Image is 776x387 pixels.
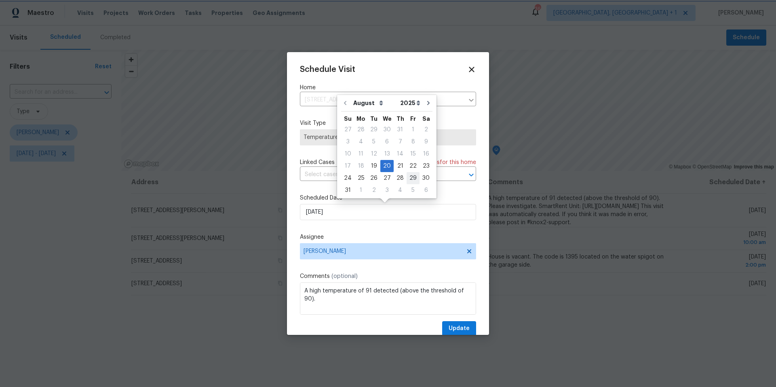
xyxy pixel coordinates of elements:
[407,184,420,196] div: Fri Sep 05 2025
[380,136,394,147] div: 6
[354,136,367,148] div: Mon Aug 04 2025
[420,124,432,136] div: Sat Aug 02 2025
[380,160,394,172] div: 20
[380,124,394,135] div: 30
[422,95,434,111] button: Go to next month
[341,160,354,172] div: 17
[341,172,354,184] div: 24
[341,184,354,196] div: Sun Aug 31 2025
[407,148,420,160] div: 15
[300,282,476,315] textarea: A high temperature of 91 detected (above the threshold of 90). Please investigate. SmartRent Unit...
[300,119,476,127] label: Visit Type
[394,124,407,135] div: 31
[394,172,407,184] div: Thu Aug 28 2025
[354,185,367,196] div: 1
[300,204,476,220] input: M/D/YYYY
[354,160,367,172] div: Mon Aug 18 2025
[420,136,432,147] div: 9
[420,160,432,172] div: 23
[354,148,367,160] div: Mon Aug 11 2025
[367,136,380,148] div: Tue Aug 05 2025
[300,233,476,241] label: Assignee
[380,124,394,136] div: Wed Jul 30 2025
[442,321,476,336] button: Update
[341,124,354,135] div: 27
[300,94,464,106] input: Enter in an address
[354,160,367,172] div: 18
[331,273,358,279] span: (optional)
[354,124,367,135] div: 28
[341,172,354,184] div: Sun Aug 24 2025
[394,124,407,136] div: Thu Jul 31 2025
[407,172,420,184] div: Fri Aug 29 2025
[420,172,432,184] div: 30
[354,184,367,196] div: Mon Sep 01 2025
[394,160,407,172] div: 21
[380,148,394,160] div: 13
[420,172,432,184] div: Sat Aug 30 2025
[300,194,476,202] label: Scheduled Date
[300,272,476,280] label: Comments
[354,148,367,160] div: 11
[467,65,476,74] span: Close
[367,124,380,136] div: Tue Jul 29 2025
[367,160,380,172] div: Tue Aug 19 2025
[341,185,354,196] div: 31
[354,136,367,147] div: 4
[420,148,432,160] div: 16
[394,148,407,160] div: Thu Aug 14 2025
[420,136,432,148] div: Sat Aug 09 2025
[394,148,407,160] div: 14
[394,172,407,184] div: 28
[394,185,407,196] div: 4
[341,148,354,160] div: 10
[407,172,420,184] div: 29
[300,168,453,181] input: Select cases
[407,148,420,160] div: Fri Aug 15 2025
[380,172,394,184] div: 27
[367,124,380,135] div: 29
[398,97,422,109] select: Year
[407,136,420,148] div: Fri Aug 08 2025
[407,160,420,172] div: Fri Aug 22 2025
[420,185,432,196] div: 6
[370,116,377,122] abbr: Tuesday
[380,160,394,172] div: Wed Aug 20 2025
[420,184,432,196] div: Sat Sep 06 2025
[367,136,380,147] div: 5
[407,160,420,172] div: 22
[449,324,470,334] span: Update
[304,248,462,254] span: [PERSON_NAME]
[344,116,352,122] abbr: Sunday
[394,160,407,172] div: Thu Aug 21 2025
[420,148,432,160] div: Sat Aug 16 2025
[380,172,394,184] div: Wed Aug 27 2025
[300,65,355,74] span: Schedule Visit
[407,124,420,136] div: Fri Aug 01 2025
[367,185,380,196] div: 2
[380,136,394,148] div: Wed Aug 06 2025
[380,148,394,160] div: Wed Aug 13 2025
[383,116,392,122] abbr: Wednesday
[356,116,365,122] abbr: Monday
[341,124,354,136] div: Sun Jul 27 2025
[407,124,420,135] div: 1
[341,136,354,148] div: Sun Aug 03 2025
[367,172,380,184] div: Tue Aug 26 2025
[354,124,367,136] div: Mon Jul 28 2025
[351,97,398,109] select: Month
[380,185,394,196] div: 3
[300,84,476,92] label: Home
[367,160,380,172] div: 19
[394,136,407,148] div: Thu Aug 07 2025
[422,116,430,122] abbr: Saturday
[407,136,420,147] div: 8
[396,116,404,122] abbr: Thursday
[354,172,367,184] div: 25
[304,133,472,141] span: Temperature Check
[367,172,380,184] div: 26
[420,160,432,172] div: Sat Aug 23 2025
[354,172,367,184] div: Mon Aug 25 2025
[367,148,380,160] div: Tue Aug 12 2025
[339,95,351,111] button: Go to previous month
